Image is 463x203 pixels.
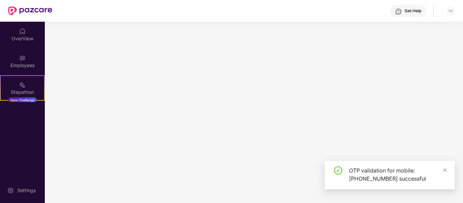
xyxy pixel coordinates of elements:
[19,28,26,35] img: svg+xml;base64,PHN2ZyBpZD0iSG9tZSIgeG1sbnM9Imh0dHA6Ly93d3cudzMub3JnLzIwMDAvc3ZnIiB3aWR0aD0iMjAiIG...
[1,89,44,96] div: Stepathon
[19,81,26,88] img: svg+xml;base64,PHN2ZyB4bWxucz0iaHR0cDovL3d3dy53My5vcmcvMjAwMC9zdmciIHdpZHRoPSIyMSIgaGVpZ2h0PSIyMC...
[395,8,402,15] img: svg+xml;base64,PHN2ZyBpZD0iSGVscC0zMngzMiIgeG1sbnM9Imh0dHA6Ly93d3cudzMub3JnLzIwMDAvc3ZnIiB3aWR0aD...
[15,187,38,194] div: Settings
[448,8,453,14] img: svg+xml;base64,PHN2ZyBpZD0iRHJvcGRvd24tMzJ4MzIiIHhtbG5zPSJodHRwOi8vd3d3LnczLm9yZy8yMDAwL3N2ZyIgd2...
[405,8,421,14] div: Get Help
[334,166,342,175] span: check-circle
[8,97,37,103] div: New Challenge
[7,187,14,194] img: svg+xml;base64,PHN2ZyBpZD0iU2V0dGluZy0yMHgyMCIgeG1sbnM9Imh0dHA6Ly93d3cudzMub3JnLzIwMDAvc3ZnIiB3aW...
[443,168,447,172] span: close
[19,55,26,61] img: svg+xml;base64,PHN2ZyBpZD0iRW1wbG95ZWVzIiB4bWxucz0iaHR0cDovL3d3dy53My5vcmcvMjAwMC9zdmciIHdpZHRoPS...
[8,6,52,15] img: New Pazcare Logo
[349,166,447,183] div: OTP validation for mobile: [PHONE_NUMBER] successful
